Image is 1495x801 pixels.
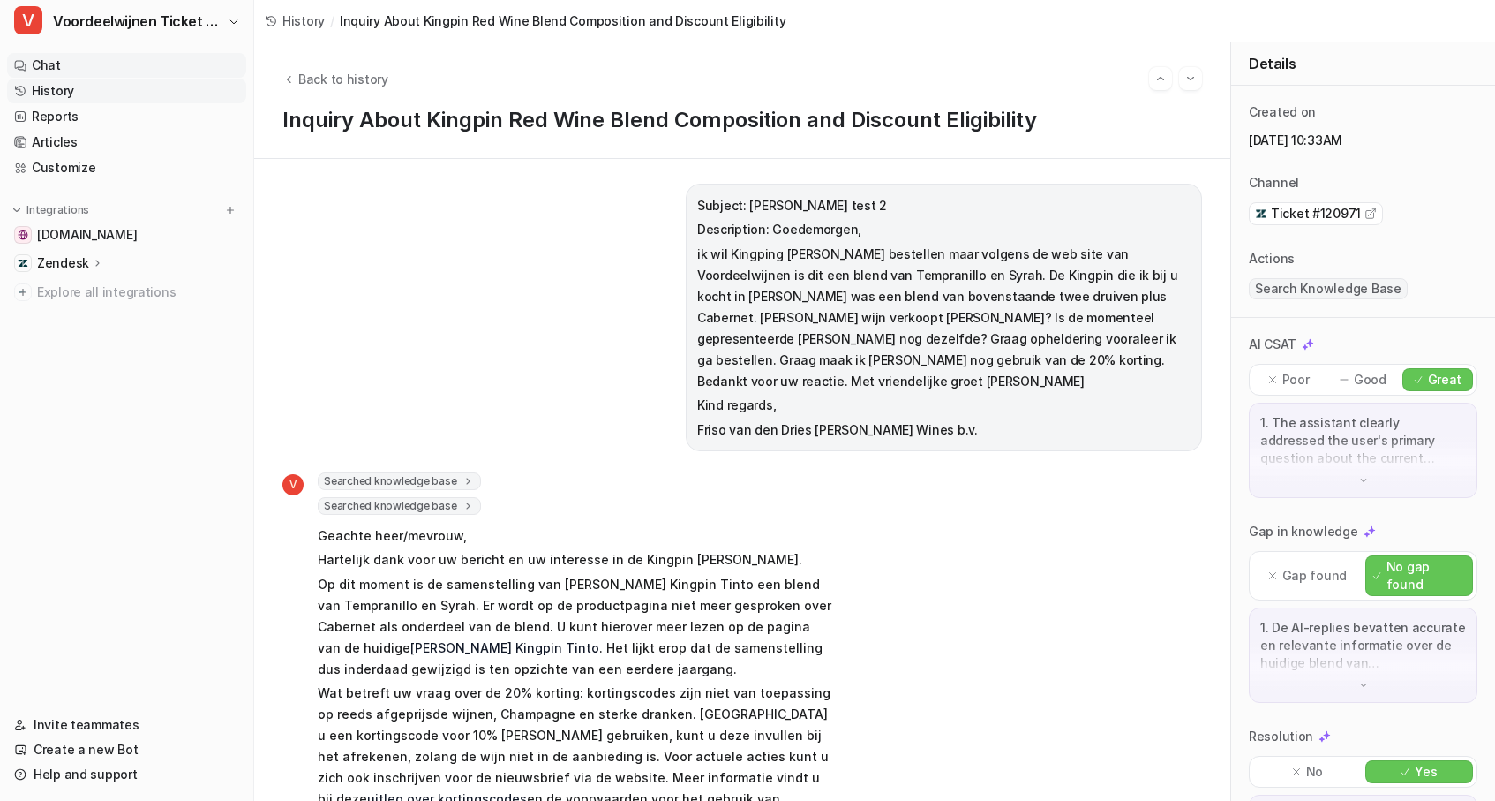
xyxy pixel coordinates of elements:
button: Go to next session [1179,67,1202,90]
p: ik wil Kingping [PERSON_NAME] bestellen maar volgens de web site van Voordeelwijnen is dit een bl... [697,244,1191,392]
a: www.voordeelwijnen.nl[DOMAIN_NAME] [7,223,246,247]
p: Kind regards, [697,395,1191,416]
a: Ticket #120971 [1255,205,1377,223]
p: Integrations [26,203,89,217]
p: AI CSAT [1249,336,1296,353]
span: Searched knowledge base [318,472,481,490]
button: Go to previous session [1149,67,1172,90]
button: Back to history [282,70,388,88]
p: Geachte heer/mevrouw, [318,525,834,547]
p: Channel [1249,174,1299,192]
span: [DOMAIN_NAME] [37,226,137,244]
a: History [7,79,246,103]
span: Searched knowledge base [318,497,481,515]
a: History [265,11,325,30]
a: Help and support [7,762,246,787]
img: zendesk [1255,208,1267,220]
div: Details [1231,42,1495,86]
p: No gap found [1386,558,1465,593]
img: expand menu [11,204,23,216]
img: menu_add.svg [224,204,237,216]
p: Op dit moment is de samenstelling van [PERSON_NAME] Kingpin Tinto een blend van Tempranillo en Sy... [318,574,834,680]
p: [DATE] 10:33AM [1249,132,1477,149]
span: Back to history [298,70,388,88]
a: Create a new Bot [7,737,246,762]
p: Gap in knowledge [1249,523,1358,540]
a: Articles [7,130,246,155]
p: 1. The assistant clearly addressed the user's primary question about the current composition of t... [1260,414,1466,467]
a: [PERSON_NAME] Kingpin Tinto [410,640,599,655]
p: Yes [1415,763,1437,781]
p: Description: Goedemorgen, [697,219,1191,240]
span: History [282,11,325,30]
span: Search Knowledge Base [1249,278,1408,299]
p: Hartelijk dank voor uw bericht en uw interesse in de Kingpin [PERSON_NAME]. [318,549,834,571]
p: Good [1354,371,1386,389]
a: Invite teammates [7,713,246,737]
a: Chat [7,53,246,78]
a: Reports [7,104,246,129]
img: explore all integrations [14,283,32,301]
img: Previous session [1154,71,1167,87]
img: down-arrow [1357,474,1370,487]
a: Customize [7,155,246,180]
img: Next session [1184,71,1197,87]
h1: Inquiry About Kingpin Red Wine Blend Composition and Discount Eligibility [282,108,1202,133]
p: Zendesk [37,254,89,272]
p: Great [1428,371,1462,389]
p: Poor [1282,371,1310,389]
p: Created on [1249,103,1316,121]
img: www.voordeelwijnen.nl [18,230,28,240]
button: Integrations [7,201,94,219]
p: Gap found [1282,567,1347,585]
p: Actions [1249,250,1295,268]
span: Explore all integrations [37,278,239,306]
span: V [14,6,42,34]
p: 1. De AI-replies bevatten accurate en relevante informatie over de huidige blend van [PERSON_NAME... [1260,619,1466,672]
span: V [282,474,304,495]
img: down-arrow [1357,679,1370,691]
span: Ticket #120971 [1271,205,1361,223]
span: Voordeelwijnen Ticket bot [53,9,223,34]
p: Friso van den Dries [PERSON_NAME] Wines b.v. [697,419,1191,441]
p: Subject: [PERSON_NAME] test 2 [697,195,1191,216]
p: Resolution [1249,728,1313,745]
span: Inquiry About Kingpin Red Wine Blend Composition and Discount Eligibility [340,11,786,30]
span: / [330,11,334,30]
img: Zendesk [18,258,28,268]
a: Explore all integrations [7,280,246,305]
p: No [1306,763,1323,781]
